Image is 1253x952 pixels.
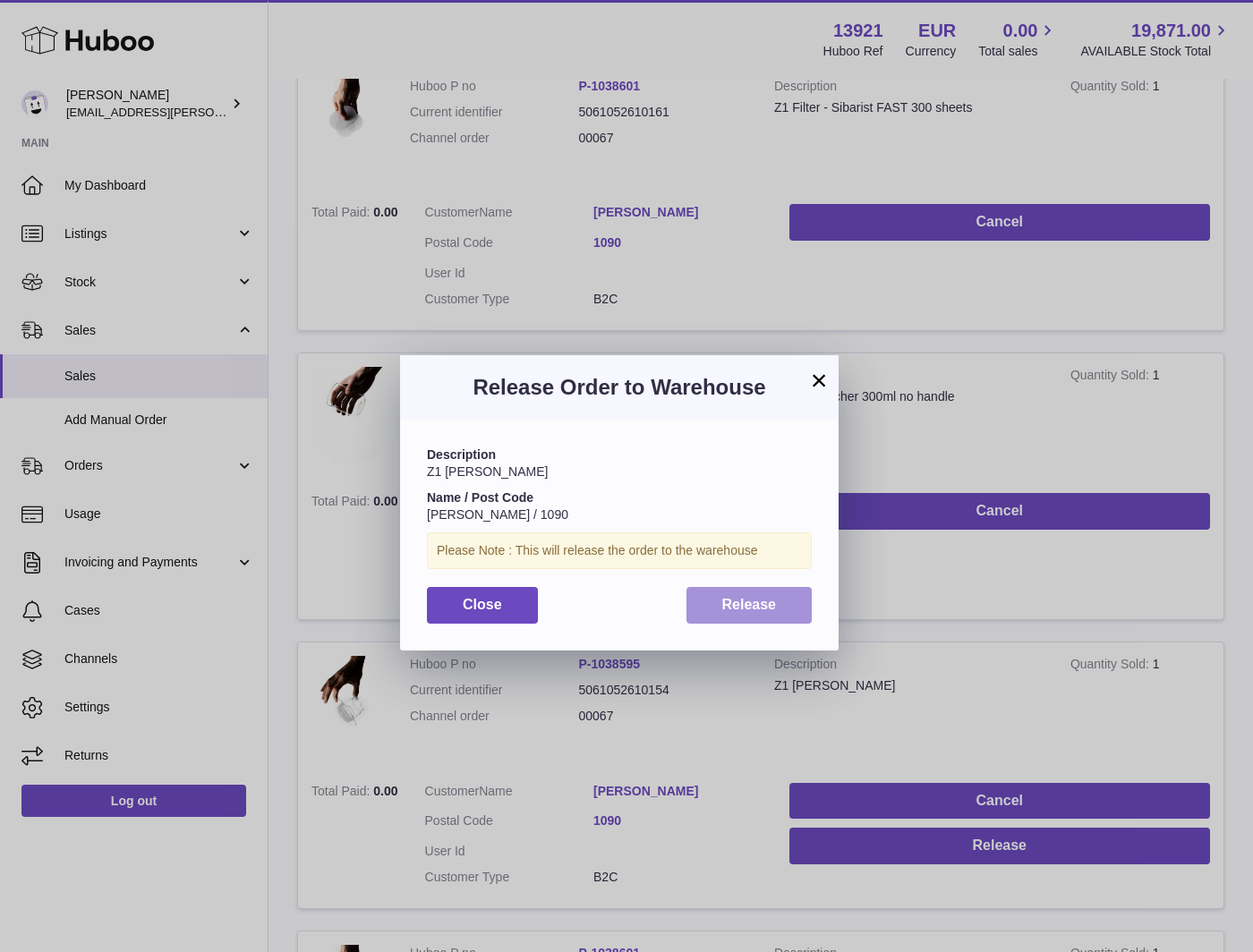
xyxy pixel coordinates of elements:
[686,587,813,624] button: Release
[427,532,812,569] div: Please Note : This will release the order to the warehouse
[808,370,830,391] button: ×
[427,587,538,624] button: Close
[722,597,777,612] span: Release
[427,447,496,462] strong: Description
[427,507,568,522] span: [PERSON_NAME] / 1090
[463,597,502,612] span: Close
[427,464,548,479] span: Z1 [PERSON_NAME]
[427,373,812,402] h3: Release Order to Warehouse
[427,490,533,505] strong: Name / Post Code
